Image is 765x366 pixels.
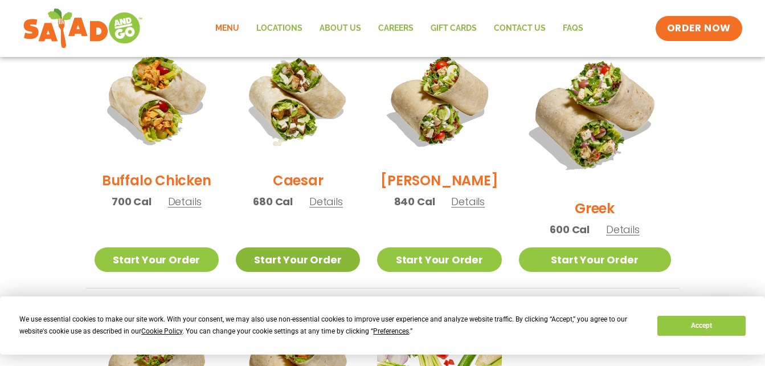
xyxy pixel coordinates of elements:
span: 840 Cal [394,194,435,209]
h2: [PERSON_NAME] [381,170,498,190]
a: Contact Us [485,15,554,42]
span: Details [309,194,343,209]
a: Careers [370,15,422,42]
img: Product photo for Caesar Wrap [236,38,360,162]
h2: Buffalo Chicken [102,170,211,190]
span: Details [606,222,640,237]
a: Start Your Order [519,247,671,272]
a: Menu [207,15,248,42]
div: We use essential cookies to make our site work. With your consent, we may also use non-essential ... [19,314,644,337]
span: Cookie Policy [141,327,182,335]
img: Product photo for Cobb Wrap [377,38,501,162]
img: Product photo for Greek Wrap [519,38,671,190]
span: Preferences [373,327,409,335]
h2: Greek [575,198,615,218]
span: 600 Cal [550,222,590,237]
button: Accept [657,316,745,336]
nav: Menu [207,15,592,42]
a: Start Your Order [236,247,360,272]
a: Start Your Order [95,247,219,272]
span: 700 Cal [112,194,152,209]
img: Product photo for Buffalo Chicken Wrap [95,38,219,162]
a: FAQs [554,15,592,42]
a: Start Your Order [377,247,501,272]
h2: Caesar [273,170,324,190]
a: GIFT CARDS [422,15,485,42]
span: Details [168,194,202,209]
span: Details [451,194,485,209]
span: 680 Cal [253,194,293,209]
a: Locations [248,15,311,42]
a: ORDER NOW [656,16,742,41]
a: About Us [311,15,370,42]
img: new-SAG-logo-768×292 [23,6,143,51]
span: ORDER NOW [667,22,731,35]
